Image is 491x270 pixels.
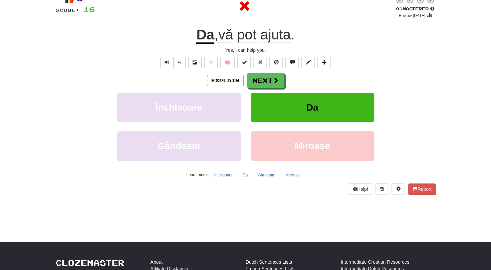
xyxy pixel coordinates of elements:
span: vă [218,27,233,43]
a: Intermediate Croatian Resources [341,259,409,265]
button: Închisoare [117,93,241,122]
div: Text-to-speech controls [159,57,186,68]
a: About [151,259,163,265]
button: Favorite sentence (alt+f) [204,57,218,68]
a: Clozemaster [55,259,125,267]
button: Da [251,93,374,122]
button: Închisoare [211,170,236,180]
button: Da [239,170,251,180]
button: Gândeam [117,131,241,160]
button: Ignore sentence (alt+i) [269,57,283,68]
button: Explain [207,75,244,86]
span: Miroase [295,141,330,151]
button: Round history (alt+y) [376,183,388,195]
span: ajuta [260,27,291,43]
button: ½ [173,57,186,68]
button: Set this sentence to 100% Mastered (alt+m) [237,57,251,68]
span: 0 % [396,6,403,11]
div: Yes, I can help you. [55,47,436,53]
small: Review: [DATE] [399,13,425,18]
button: Help! [349,183,373,195]
button: Miroase [282,170,303,180]
button: 🧠 [220,57,235,68]
span: pot [237,27,256,43]
button: Next [247,73,284,88]
a: Dutch Sentences Lists [246,259,292,265]
u: Da [196,27,214,44]
button: Report [408,183,436,195]
button: Discuss sentence (alt+u) [285,57,299,68]
span: Da [306,102,318,113]
button: Play sentence audio (ctl+space) [160,57,174,68]
small: Learn more: [186,172,208,177]
button: Reset to 0% Mastered (alt+r) [253,57,267,68]
div: Mastered [395,6,436,12]
button: Edit sentence (alt+d) [301,57,315,68]
span: Score: [55,7,79,13]
button: Miroase [251,131,374,160]
button: Add to collection (alt+a) [317,57,331,68]
span: 16 [83,5,95,13]
span: , . [214,27,295,43]
span: Gândeam [158,141,200,151]
span: Închisoare [155,102,202,113]
button: Gândeam [254,170,279,180]
button: Show image (alt+x) [188,57,202,68]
